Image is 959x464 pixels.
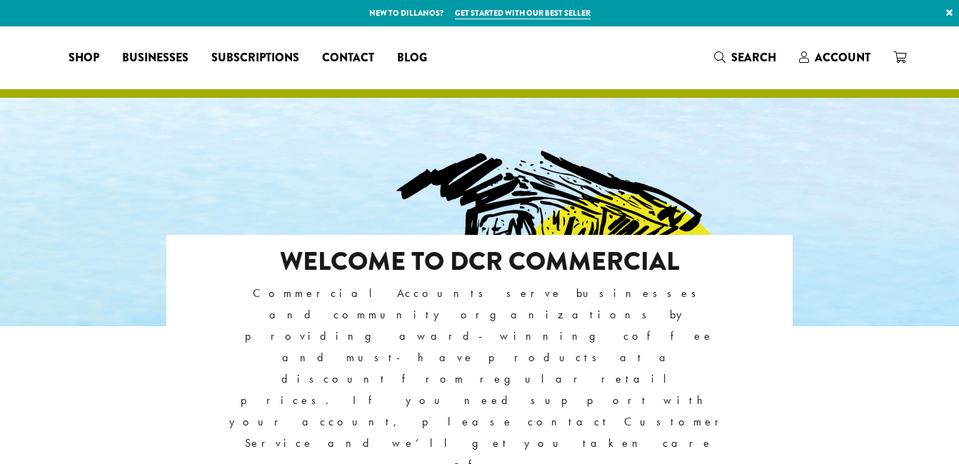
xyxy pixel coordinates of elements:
span: Account [815,49,870,66]
span: Blog [397,49,427,67]
h2: Welcome to DCR Commercial [228,246,731,277]
a: Get started with our best seller [455,7,591,19]
span: Search [731,49,776,66]
span: Businesses [122,49,189,67]
a: Shop [57,46,111,69]
span: Shop [69,49,99,67]
a: Search [703,46,788,69]
span: Contact [322,49,374,67]
span: Subscriptions [211,49,299,67]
